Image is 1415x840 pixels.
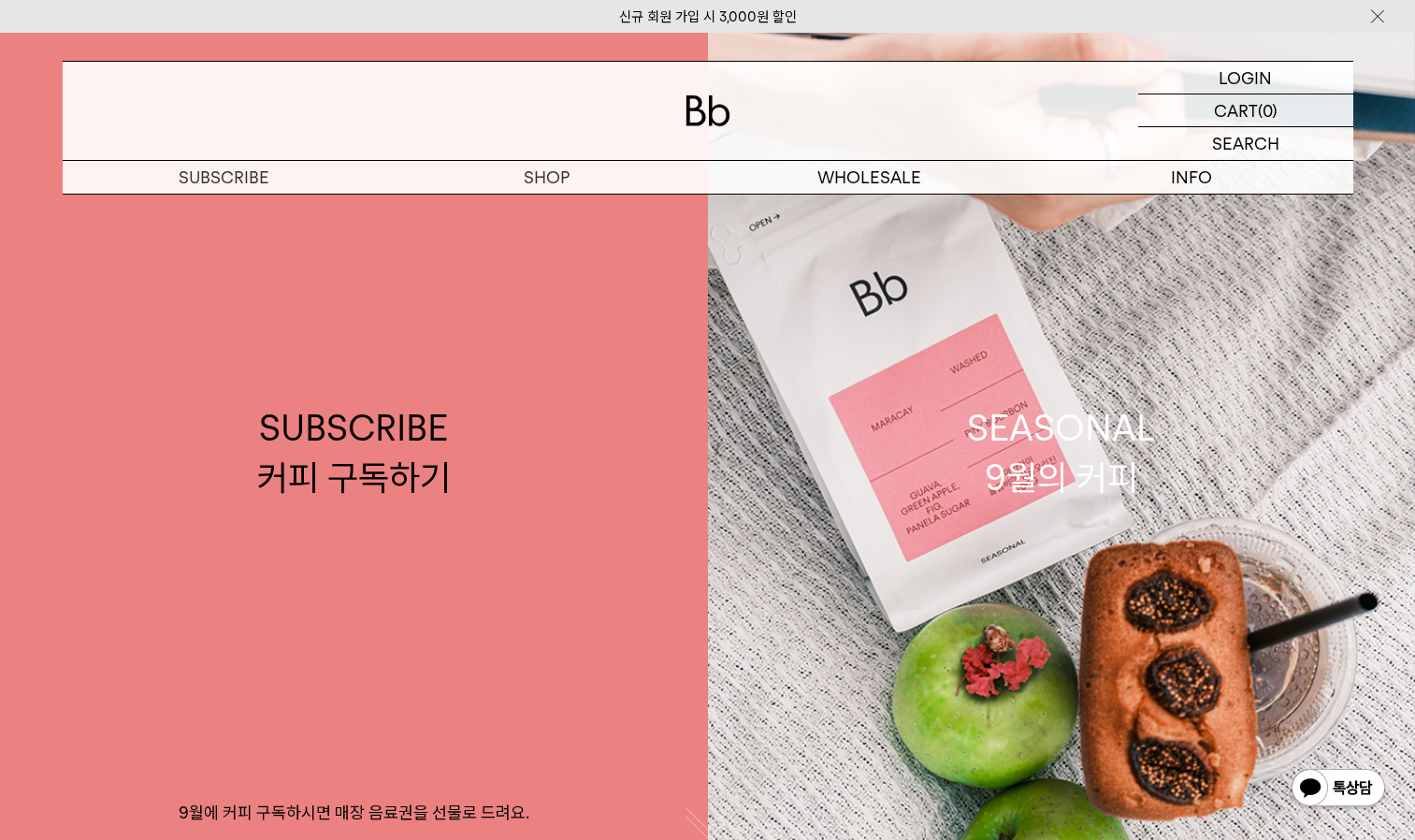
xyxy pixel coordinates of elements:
[1290,767,1387,812] img: 카카오톡 채널 1:1 채팅 버튼
[1258,94,1278,126] p: (0)
[385,161,708,194] a: SHOP
[708,161,1031,194] p: WHOLESALE
[257,403,451,502] div: SUBSCRIBE 커피 구독하기
[1214,94,1258,126] p: CART
[63,161,385,194] a: SUBSCRIBE
[1138,94,1353,127] a: CART (0)
[1212,127,1279,160] p: SEARCH
[967,403,1156,502] div: SEASONAL 9월의 커피
[686,95,730,126] img: 로고
[619,8,797,25] a: 신규 회원 가입 시 3,000원 할인
[1031,161,1353,194] p: INFO
[1219,62,1272,94] p: LOGIN
[1138,62,1353,94] a: LOGIN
